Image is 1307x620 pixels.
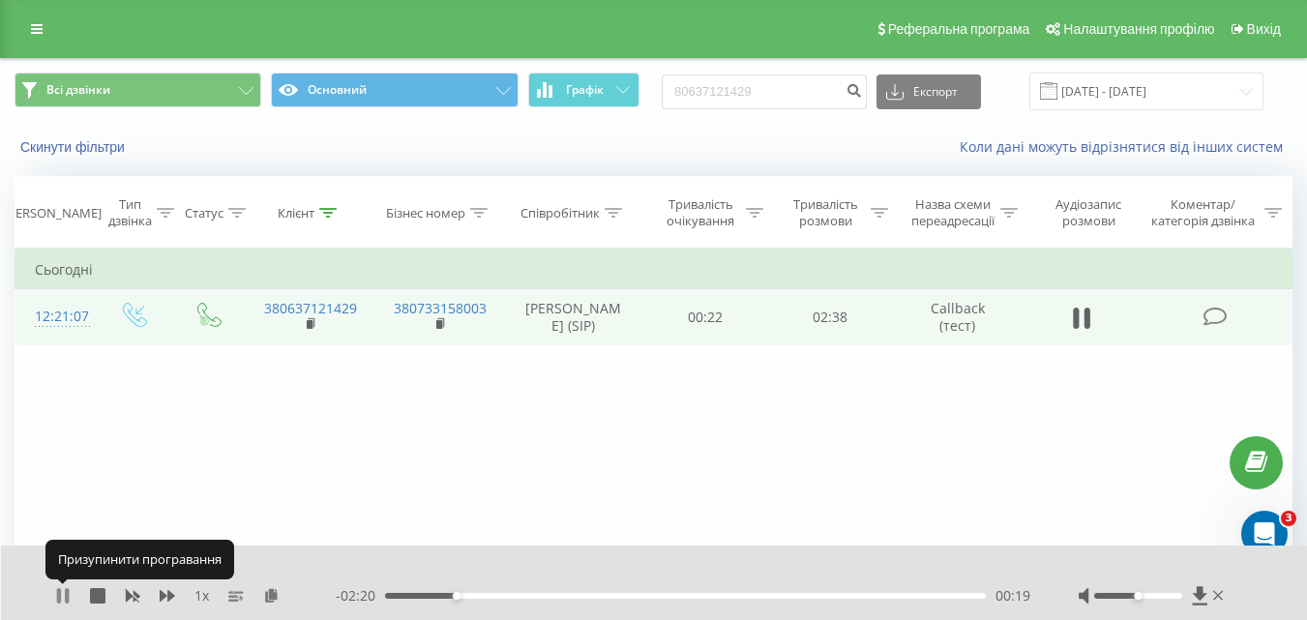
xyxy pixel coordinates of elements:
[1040,196,1138,229] div: Аудіозапис розмови
[528,73,639,107] button: Графік
[1281,511,1296,526] span: 3
[15,138,134,156] button: Скинути фільтри
[995,586,1030,605] span: 00:19
[271,73,518,107] button: Основний
[643,289,768,345] td: 00:22
[108,196,152,229] div: Тип дзвінка
[15,251,1292,289] td: Сьогодні
[45,540,234,578] div: Призупинити програвання
[1146,196,1260,229] div: Коментар/категорія дзвінка
[264,299,357,317] a: 380637121429
[46,82,110,98] span: Всі дзвінки
[336,586,385,605] span: - 02:20
[35,298,75,336] div: 12:21:07
[876,74,981,109] button: Експорт
[278,205,314,221] div: Клієнт
[1134,592,1142,600] div: Accessibility label
[661,196,741,229] div: Тривалість очікування
[1247,21,1281,37] span: Вихід
[1241,511,1288,557] iframe: Intercom live chat
[453,592,460,600] div: Accessibility label
[768,289,893,345] td: 02:38
[910,196,995,229] div: Назва схеми переадресації
[394,299,487,317] a: 380733158003
[4,205,102,221] div: [PERSON_NAME]
[566,83,604,97] span: Графік
[786,196,866,229] div: Тривалість розмови
[504,289,643,345] td: [PERSON_NAME] (SIP)
[888,21,1030,37] span: Реферальна програма
[1063,21,1214,37] span: Налаштування профілю
[194,586,209,605] span: 1 x
[185,205,223,221] div: Статус
[960,137,1292,156] a: Коли дані можуть відрізнятися вiд інших систем
[893,289,1023,345] td: Callback (тест)
[15,73,261,107] button: Всі дзвінки
[662,74,867,109] input: Пошук за номером
[520,205,600,221] div: Співробітник
[386,205,465,221] div: Бізнес номер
